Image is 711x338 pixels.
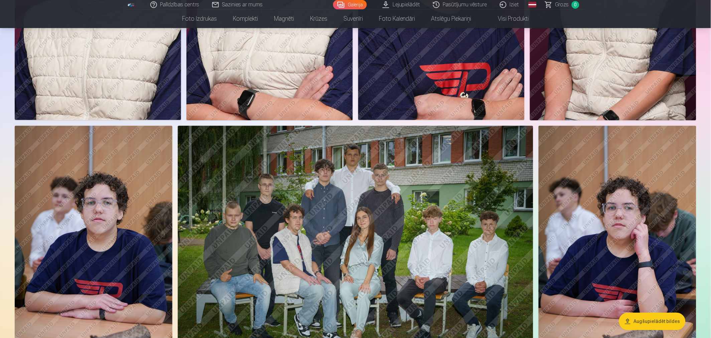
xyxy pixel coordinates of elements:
[174,9,225,28] a: Foto izdrukas
[128,3,135,7] img: /fa1
[423,9,479,28] a: Atslēgu piekariņi
[266,9,302,28] a: Magnēti
[479,9,537,28] a: Visi produkti
[572,1,579,9] span: 0
[619,313,686,330] button: Augšupielādēt bildes
[371,9,423,28] a: Foto kalendāri
[225,9,266,28] a: Komplekti
[555,1,569,9] span: Grozs
[335,9,371,28] a: Suvenīri
[302,9,335,28] a: Krūzes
